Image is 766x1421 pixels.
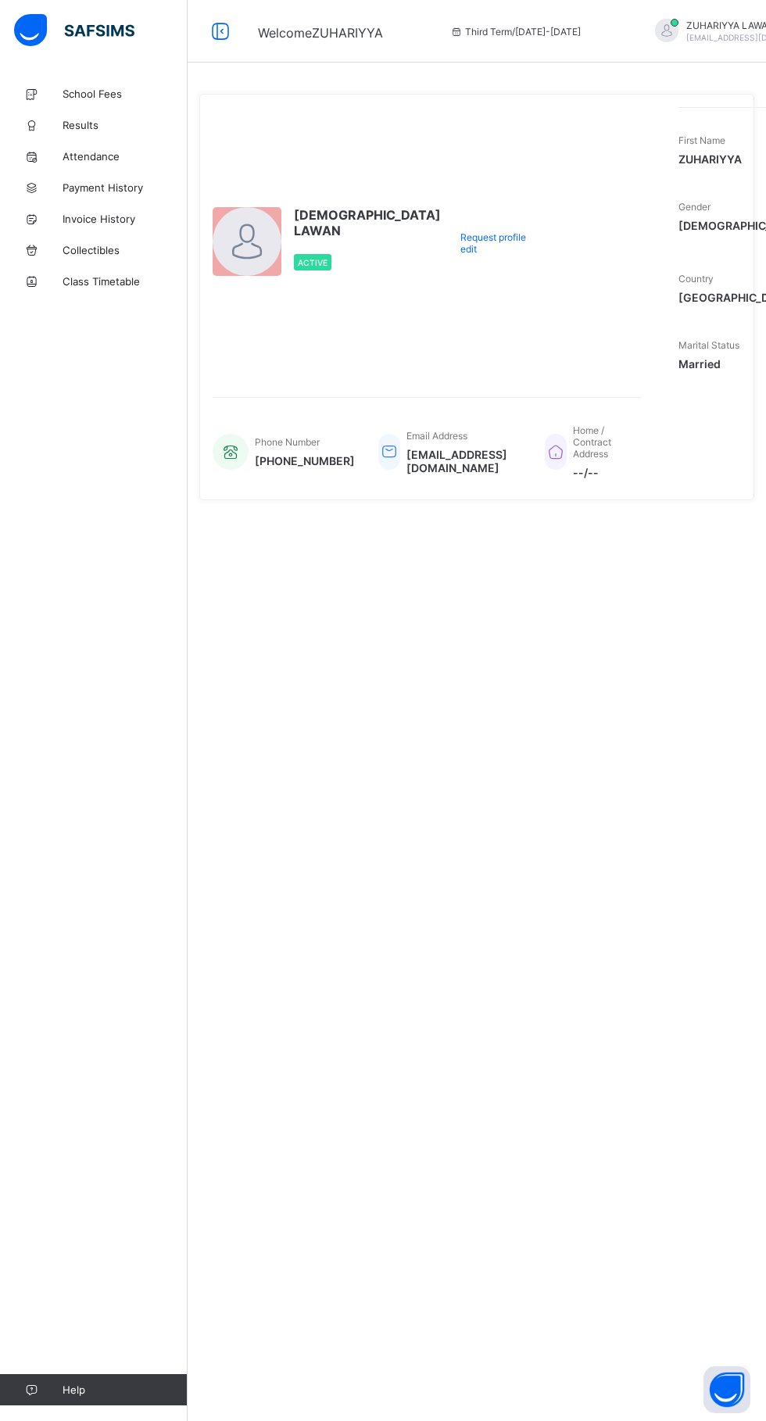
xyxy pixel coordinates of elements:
span: Phone Number [255,436,320,448]
span: Welcome ZUHARIYYA [258,25,383,41]
span: [EMAIL_ADDRESS][DOMAIN_NAME] [406,448,521,474]
span: session/term information [449,26,581,38]
span: Marital Status [678,339,739,351]
span: [PHONE_NUMBER] [255,454,355,467]
span: Payment History [63,181,188,194]
span: Active [298,258,328,267]
span: Country [678,273,714,285]
span: Gender [678,201,711,213]
span: Class Timetable [63,275,188,288]
span: --/-- [573,466,625,479]
span: Results [63,119,188,131]
span: Collectibles [63,244,188,256]
span: First Name [678,134,725,146]
span: Email Address [406,430,467,442]
img: safsims [14,14,134,47]
span: Request profile edit [460,231,529,255]
span: Home / Contract Address [573,424,611,460]
span: [DEMOGRAPHIC_DATA] LAWAN [294,207,441,238]
span: Help [63,1383,187,1396]
span: Attendance [63,150,188,163]
span: Invoice History [63,213,188,225]
button: Open asap [703,1366,750,1413]
span: School Fees [63,88,188,100]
